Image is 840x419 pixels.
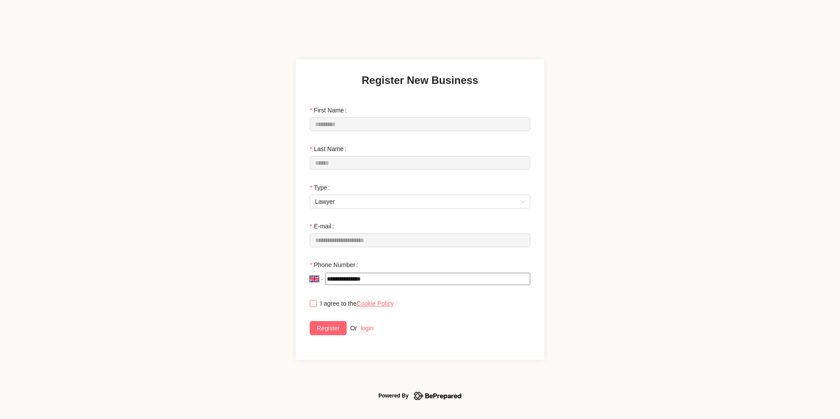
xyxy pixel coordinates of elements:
[310,142,350,156] label: Last Name
[317,323,340,333] span: Register
[310,156,530,170] input: Last Name
[350,323,357,333] div: Or
[317,299,397,308] span: I agree to the
[315,195,525,208] span: Lawyer
[310,219,337,233] label: E-mail
[310,233,530,247] input: E-mail
[362,73,478,87] h3: Register New Business
[310,181,333,195] label: Type
[361,325,374,332] a: login
[325,273,530,285] input: Phone Number
[310,321,347,335] button: Register
[310,103,350,117] label: First Name
[357,300,394,307] a: Cookie Policy
[310,258,362,272] label: Phone Number
[378,390,409,401] div: Powered By
[310,117,530,131] input: First Name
